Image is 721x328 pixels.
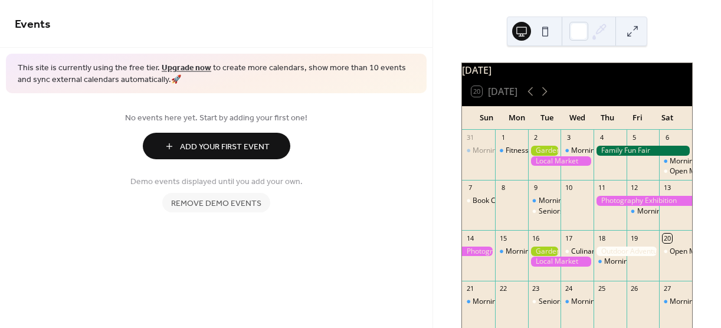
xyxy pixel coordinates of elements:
[532,234,540,242] div: 16
[653,106,683,130] div: Sat
[594,257,627,267] div: Morning Yoga Bliss
[506,247,569,257] div: Morning Yoga Bliss
[528,257,594,267] div: Local Market
[571,297,634,307] div: Morning Yoga Bliss
[471,106,502,130] div: Sun
[15,13,51,36] span: Events
[532,183,540,192] div: 9
[180,141,270,153] span: Add Your First Event
[499,133,507,142] div: 1
[659,166,692,176] div: Open Mic Night
[528,196,561,206] div: Morning Yoga Bliss
[462,247,495,257] div: Photography Exhibition
[637,206,700,217] div: Morning Yoga Bliss
[18,63,415,86] span: This site is currently using the free tier. to create more calendars, show more than 10 events an...
[539,206,601,217] div: Seniors' Social Tea
[502,106,532,130] div: Mon
[528,156,594,166] div: Local Market
[473,146,536,156] div: Morning Yoga Bliss
[466,133,474,142] div: 31
[130,176,303,188] span: Demo events displayed until you add your own.
[499,284,507,293] div: 22
[495,146,528,156] div: Fitness Bootcamp
[466,234,474,242] div: 14
[532,133,540,142] div: 2
[564,183,573,192] div: 10
[462,196,495,206] div: Book Club Gathering
[528,206,561,217] div: Seniors' Social Tea
[499,183,507,192] div: 8
[597,234,606,242] div: 18
[532,284,540,293] div: 23
[592,106,622,130] div: Thu
[564,284,573,293] div: 24
[597,183,606,192] div: 11
[630,284,639,293] div: 26
[495,247,528,257] div: Morning Yoga Bliss
[171,198,261,210] span: Remove demo events
[561,247,594,257] div: Culinary Cooking Class
[670,247,720,257] div: Open Mic Night
[659,156,692,166] div: Morning Yoga Bliss
[462,297,495,307] div: Morning Yoga Bliss
[528,247,561,257] div: Gardening Workshop
[143,133,290,159] button: Add Your First Event
[571,146,634,156] div: Morning Yoga Bliss
[506,146,564,156] div: Fitness Bootcamp
[462,63,692,77] div: [DATE]
[539,196,602,206] div: Morning Yoga Bliss
[162,193,270,212] button: Remove demo events
[597,133,606,142] div: 4
[499,234,507,242] div: 15
[15,112,418,124] span: No events here yet. Start by adding your first one!
[562,106,592,130] div: Wed
[594,146,692,156] div: Family Fun Fair
[532,106,562,130] div: Tue
[630,183,639,192] div: 12
[627,206,660,217] div: Morning Yoga Bliss
[466,183,474,192] div: 7
[571,247,646,257] div: Culinary Cooking Class
[663,234,671,242] div: 20
[564,234,573,242] div: 17
[466,284,474,293] div: 21
[663,284,671,293] div: 27
[528,297,561,307] div: Seniors' Social Tea
[162,60,211,76] a: Upgrade now
[594,196,692,206] div: Photography Exhibition
[473,297,536,307] div: Morning Yoga Bliss
[604,257,667,267] div: Morning Yoga Bliss
[564,133,573,142] div: 3
[462,146,495,156] div: Morning Yoga Bliss
[561,146,594,156] div: Morning Yoga Bliss
[15,133,418,159] a: Add Your First Event
[528,146,561,156] div: Gardening Workshop
[659,247,692,257] div: Open Mic Night
[659,297,692,307] div: Morning Yoga Bliss
[670,166,720,176] div: Open Mic Night
[597,284,606,293] div: 25
[622,106,653,130] div: Fri
[473,196,540,206] div: Book Club Gathering
[630,133,639,142] div: 5
[561,297,594,307] div: Morning Yoga Bliss
[594,247,659,257] div: Outdoor Adventure Day
[663,183,671,192] div: 13
[630,234,639,242] div: 19
[539,297,601,307] div: Seniors' Social Tea
[663,133,671,142] div: 6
